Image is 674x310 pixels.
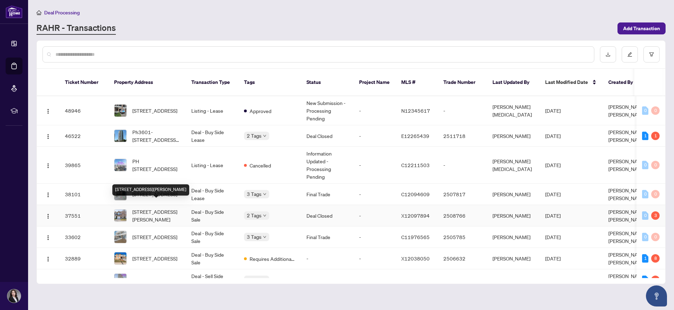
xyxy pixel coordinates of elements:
span: C12211503 [401,162,430,168]
td: Deal Closed [301,125,353,147]
td: - [353,147,396,184]
div: 2 [651,276,660,284]
span: home [37,10,41,15]
div: 0 [651,106,660,115]
span: [PERSON_NAME] [PERSON_NAME] [608,187,646,201]
span: filter [649,52,654,57]
span: Ph3601-[STREET_ADDRESS][PERSON_NAME] [132,128,180,144]
th: Project Name [353,69,396,96]
td: Listing - Lease [186,96,238,125]
td: - [301,248,353,269]
span: down [263,235,266,239]
div: 0 [642,211,648,220]
span: edit [627,52,632,57]
th: Ticket Number [59,69,108,96]
td: 2505387 [438,269,487,291]
button: Logo [42,189,54,200]
td: 2506632 [438,248,487,269]
span: C12094609 [401,191,430,197]
td: 33602 [59,226,108,248]
span: [DATE] [545,277,561,283]
div: 3 [651,211,660,220]
span: [STREET_ADDRESS] [132,107,177,114]
span: Cancelled [250,161,271,169]
span: 2 Tags [247,132,262,140]
div: 0 [642,161,648,169]
td: Deal - Buy Side Lease [186,184,238,205]
th: Last Modified Date [540,69,603,96]
th: MLS # [396,69,438,96]
span: down [263,192,266,196]
td: - [353,226,396,248]
td: Deal - Buy Side Sale [186,205,238,226]
td: Deal - Buy Side Sale [186,226,238,248]
td: 2511718 [438,125,487,147]
span: [PERSON_NAME] [PERSON_NAME] [608,158,646,172]
td: 32871 [59,269,108,291]
td: Deal - Buy Side Lease [186,125,238,147]
td: [PERSON_NAME] [487,248,540,269]
span: [PERSON_NAME] [PERSON_NAME] [608,209,646,223]
span: [STREET_ADDRESS][PERSON_NAME] [132,208,180,223]
img: Logo [45,163,51,169]
span: [DATE] [545,133,561,139]
th: Last Updated By [487,69,540,96]
td: Information Updated - Processing Pending [301,147,353,184]
td: - [353,96,396,125]
img: Profile Icon [7,289,21,303]
img: thumbnail-img [114,252,126,264]
div: 0 [651,161,660,169]
td: 39865 [59,147,108,184]
span: [DATE] [545,107,561,114]
td: [PERSON_NAME] [487,269,540,291]
td: - [353,205,396,226]
th: Property Address [108,69,186,96]
span: [STREET_ADDRESS] [132,255,177,262]
td: [PERSON_NAME] [487,205,540,226]
div: 0 [642,106,648,115]
div: 1 [642,276,648,284]
td: 2508766 [438,205,487,226]
button: edit [622,46,638,62]
span: 3 Tags [247,190,262,198]
img: Logo [45,192,51,198]
img: thumbnail-img [114,274,126,286]
span: [DATE] [545,191,561,197]
td: 46522 [59,125,108,147]
td: [PERSON_NAME][MEDICAL_DATA] [487,96,540,125]
span: [DATE] [545,162,561,168]
span: Last Modified Date [545,78,588,86]
td: 48946 [59,96,108,125]
th: Tags [238,69,301,96]
td: Deal Closed [301,269,353,291]
span: Add Transaction [623,23,660,34]
span: [STREET_ADDRESS] [132,233,177,241]
span: X12038050 [401,255,430,262]
td: 2507817 [438,184,487,205]
td: Deal - Sell Side Lease [186,269,238,291]
td: 38101 [59,184,108,205]
span: N12345617 [401,107,430,114]
button: Logo [42,274,54,285]
td: 32889 [59,248,108,269]
img: thumbnail-img [114,231,126,243]
button: Logo [42,105,54,116]
img: Logo [45,108,51,114]
td: 37551 [59,205,108,226]
span: [STREET_ADDRESS] [132,276,177,284]
img: Logo [45,134,51,139]
span: C11976565 [401,234,430,240]
td: Deal - Buy Side Sale [186,248,238,269]
img: Logo [45,278,51,283]
div: 1 [642,132,648,140]
button: Logo [42,253,54,264]
span: Deal Processing [44,9,80,16]
div: 0 [642,233,648,241]
div: 1 [642,254,648,263]
img: Logo [45,213,51,219]
span: 5 Tags [247,276,262,284]
span: 3 Tags [247,233,262,241]
th: Status [301,69,353,96]
span: [DATE] [545,255,561,262]
img: logo [6,5,22,18]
